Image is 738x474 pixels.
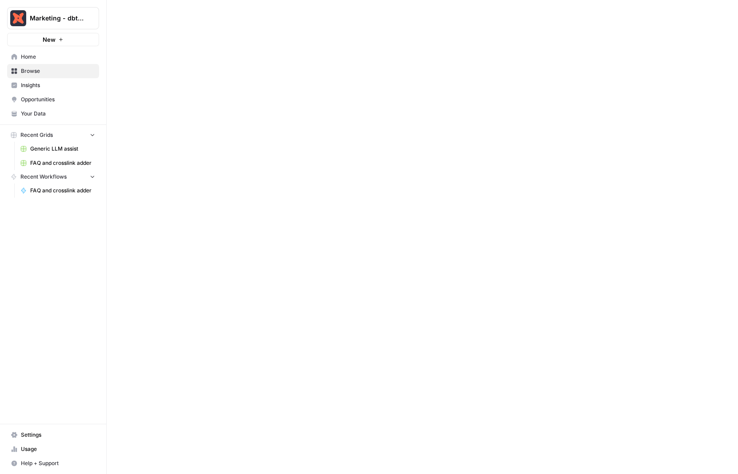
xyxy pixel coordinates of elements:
span: Recent Workflows [20,173,67,181]
img: Marketing - dbt Labs Logo [10,10,26,26]
span: Home [21,53,95,61]
span: Opportunities [21,96,95,104]
span: Usage [21,445,95,453]
a: Insights [7,78,99,92]
span: Insights [21,81,95,89]
a: Browse [7,64,99,78]
span: Generic LLM assist [30,145,95,153]
button: Help + Support [7,456,99,470]
span: New [43,35,56,44]
a: Home [7,50,99,64]
span: FAQ and crosslink adder [30,159,95,167]
span: Marketing - dbt Labs [30,14,84,23]
a: Your Data [7,107,99,121]
span: Recent Grids [20,131,53,139]
span: FAQ and crosslink adder [30,187,95,195]
a: FAQ and crosslink adder [16,183,99,198]
a: FAQ and crosslink adder [16,156,99,170]
span: Your Data [21,110,95,118]
button: Recent Grids [7,128,99,142]
a: Usage [7,442,99,456]
span: Browse [21,67,95,75]
a: Opportunities [7,92,99,107]
button: Workspace: Marketing - dbt Labs [7,7,99,29]
span: Settings [21,431,95,439]
button: Recent Workflows [7,170,99,183]
a: Generic LLM assist [16,142,99,156]
a: Settings [7,428,99,442]
button: New [7,33,99,46]
span: Help + Support [21,459,95,467]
